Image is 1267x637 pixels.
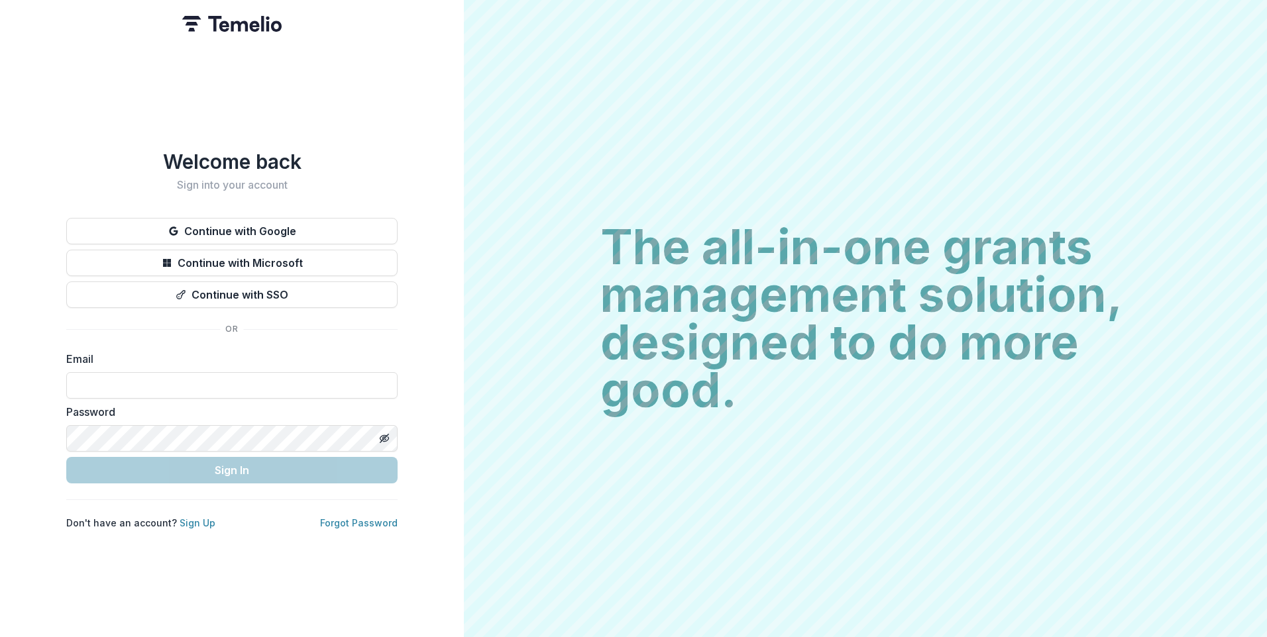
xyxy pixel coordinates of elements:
[66,457,398,483] button: Sign In
[66,218,398,244] button: Continue with Google
[66,179,398,191] h2: Sign into your account
[180,517,215,528] a: Sign Up
[66,250,398,276] button: Continue with Microsoft
[182,16,282,32] img: Temelio
[66,404,390,420] label: Password
[374,428,395,449] button: Toggle password visibility
[66,351,390,367] label: Email
[66,150,398,173] h1: Welcome back
[320,517,398,528] a: Forgot Password
[66,281,398,308] button: Continue with SSO
[66,516,215,530] p: Don't have an account?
